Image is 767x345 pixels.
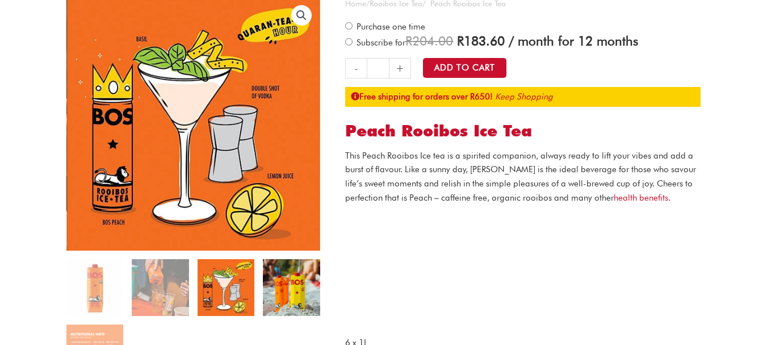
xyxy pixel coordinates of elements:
[345,38,353,45] input: Subscribe for / month for 12 months
[355,22,425,32] span: Purchase one time
[66,259,123,316] img: Peach Rooibos Ice Tea
[423,58,506,78] button: Add to Cart
[345,22,353,30] input: Purchase one time
[263,259,320,316] img: Lemon_1
[351,92,493,102] strong: Free shipping for orders over R650!
[345,58,367,78] a: -
[614,193,670,203] a: health benefits.
[132,259,188,316] img: Peach_1
[345,149,701,205] p: This Peach Rooibos Ice tea is a spirited companion, always ready to lift your vibes and add a bur...
[198,259,254,316] img: Peach Rooibos Ice Tea - Image 3
[355,38,638,48] span: Subscribe for
[345,122,701,141] h1: Peach Rooibos Ice Tea
[405,33,453,48] span: 204.00
[457,33,505,48] span: 183.60
[367,58,389,78] input: Product quantity
[509,33,638,48] span: / month for 12 months
[495,92,553,102] a: Keep Shopping
[405,33,412,48] span: R
[389,58,411,78] a: +
[291,5,312,26] a: View full-screen image gallery
[457,33,464,48] span: R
